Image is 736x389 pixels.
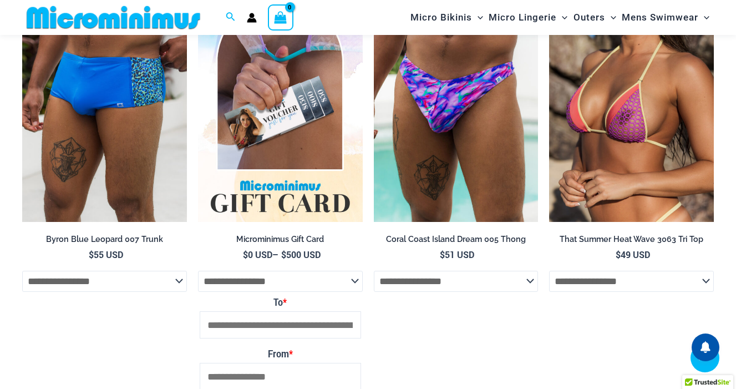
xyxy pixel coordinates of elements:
h2: That Summer Heat Wave 3063 Tri Top [549,234,714,245]
span: $ [89,249,94,260]
h2: Byron Blue Leopard 007 Trunk [22,234,187,245]
span: Mens Swimwear [622,3,698,32]
h2: Microminimus Gift Card [198,234,363,245]
a: Micro LingerieMenu ToggleMenu Toggle [486,3,570,32]
a: View Shopping Cart, empty [268,4,293,30]
span: Outers [573,3,605,32]
a: Byron Blue Leopard 007 Trunk [22,234,187,249]
span: Menu Toggle [605,3,616,32]
label: From [200,345,361,363]
label: To [200,294,361,311]
span: $ [616,249,621,260]
span: $ [243,249,248,260]
abbr: Required field [283,296,287,308]
span: Micro Bikinis [410,3,472,32]
a: Mens SwimwearMenu ToggleMenu Toggle [619,3,712,32]
bdi: 55 USD [89,249,123,260]
a: That Summer Heat Wave 3063 Tri Top [549,234,714,249]
span: $ [281,249,286,260]
span: Micro Lingerie [489,3,556,32]
span: Menu Toggle [698,3,709,32]
a: Microminimus Gift Card [198,234,363,249]
nav: Site Navigation [406,2,714,33]
img: MM SHOP LOGO FLAT [22,5,205,30]
span: Menu Toggle [472,3,483,32]
a: Coral Coast Island Dream 005 Thong [374,234,539,249]
a: Micro BikinisMenu ToggleMenu Toggle [408,3,486,32]
abbr: Required field [289,348,293,360]
bdi: 49 USD [616,249,650,260]
span: Menu Toggle [556,3,567,32]
span: – [198,249,363,261]
bdi: 500 USD [281,249,321,260]
a: OutersMenu ToggleMenu Toggle [571,3,619,32]
h2: Coral Coast Island Dream 005 Thong [374,234,539,245]
a: Search icon link [226,11,236,24]
a: Account icon link [247,13,257,23]
bdi: 51 USD [440,249,474,260]
span: $ [440,249,445,260]
bdi: 0 USD [243,249,272,260]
